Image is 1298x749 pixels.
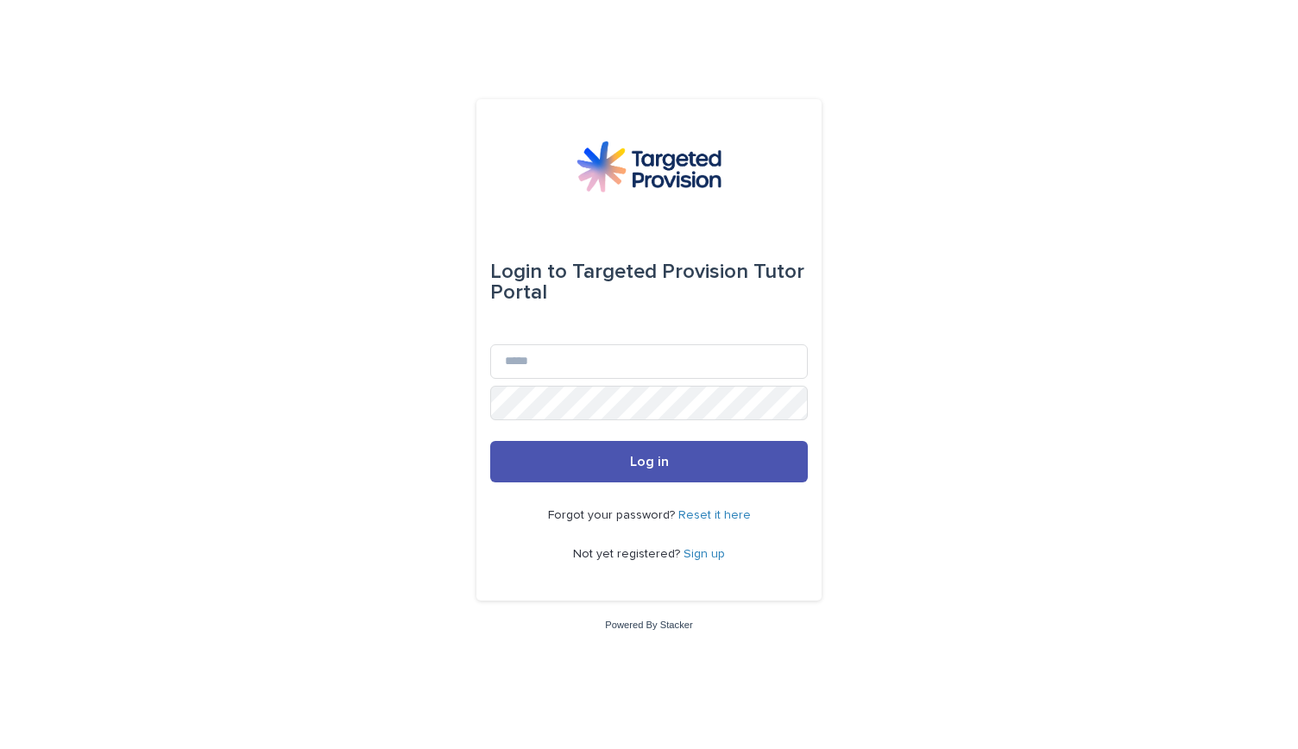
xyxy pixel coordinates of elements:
div: Targeted Provision Tutor Portal [490,248,808,317]
span: Log in [630,455,669,469]
a: Reset it here [678,509,751,521]
span: Login to [490,261,567,282]
img: M5nRWzHhSzIhMunXDL62 [577,141,721,192]
span: Forgot your password? [548,509,678,521]
button: Log in [490,441,808,482]
a: Powered By Stacker [605,620,692,630]
span: Not yet registered? [573,548,684,560]
a: Sign up [684,548,725,560]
